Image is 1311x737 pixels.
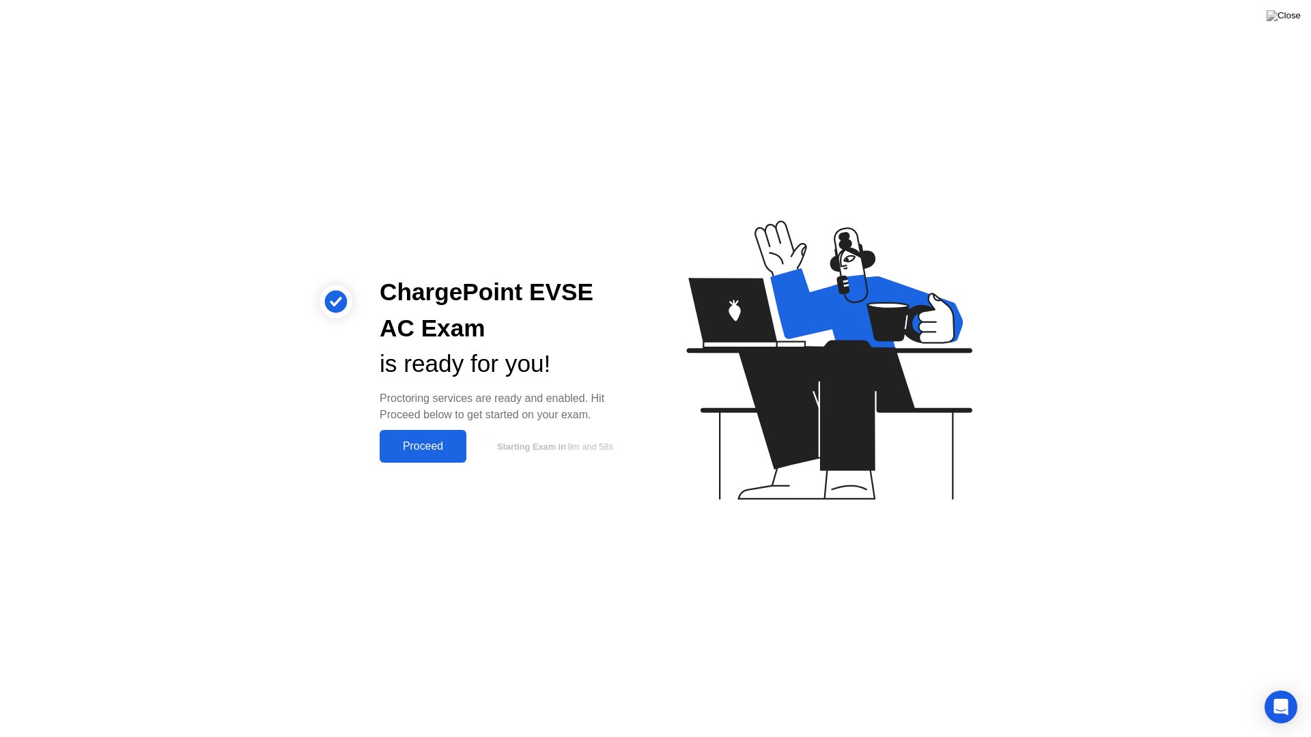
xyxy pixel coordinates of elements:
[473,433,634,459] button: Starting Exam in9m and 58s
[1265,691,1297,723] div: Open Intercom Messenger
[380,390,634,423] div: Proctoring services are ready and enabled. Hit Proceed below to get started on your exam.
[384,440,462,452] div: Proceed
[567,442,613,452] span: 9m and 58s
[1267,10,1301,21] img: Close
[380,430,466,463] button: Proceed
[380,274,634,347] div: ChargePoint EVSE AC Exam
[380,346,634,382] div: is ready for you!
